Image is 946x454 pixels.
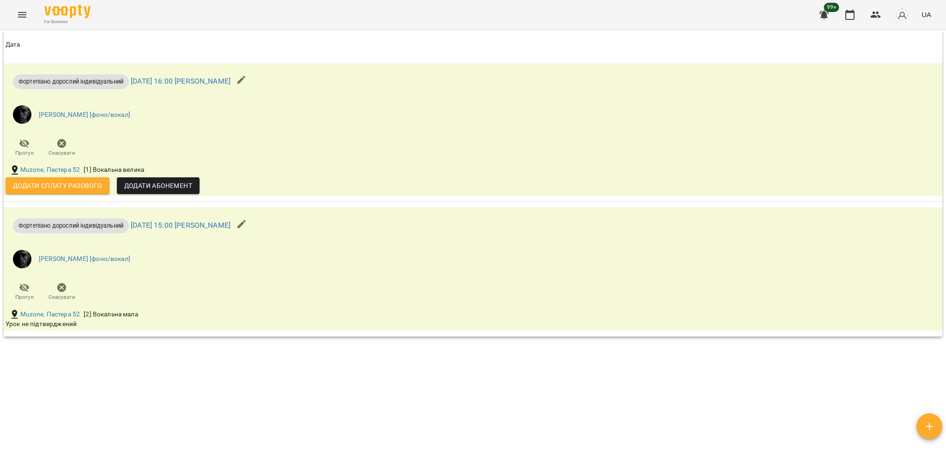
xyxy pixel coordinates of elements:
[13,180,102,191] span: Додати сплату разового
[6,39,940,50] span: Дата
[20,165,80,175] a: Muzone, Пастера 52
[6,279,43,305] button: Прогул
[39,254,130,264] a: [PERSON_NAME] [фоно/вокал]
[39,110,130,120] a: [PERSON_NAME] [фоно/вокал]
[6,177,109,194] button: Додати сплату разового
[13,250,31,268] img: 3dbdacb3109dfd05922296cd62c22d65.jpg
[131,77,230,85] a: [DATE] 16:00 [PERSON_NAME]
[44,19,91,25] span: For Business
[824,3,839,12] span: 99+
[82,308,140,321] div: [2] Вокальна мала
[13,105,31,124] img: 3dbdacb3109dfd05922296cd62c22d65.jpg
[6,135,43,161] button: Прогул
[43,135,80,161] button: Скасувати
[13,77,129,86] span: Фортепіано дорослий індивідуальний
[117,177,200,194] button: Додати Абонемент
[13,221,129,230] span: Фортепіано дорослий індивідуальний
[49,293,75,301] span: Скасувати
[124,180,192,191] span: Додати Абонемент
[15,149,34,157] span: Прогул
[6,39,20,50] div: Дата
[922,10,931,19] span: UA
[131,221,230,230] a: [DATE] 15:00 [PERSON_NAME]
[918,6,935,23] button: UA
[49,149,75,157] span: Скасувати
[896,8,909,21] img: avatar_s.png
[20,310,80,319] a: Muzone, Пастера 52
[11,4,33,26] button: Menu
[43,279,80,305] button: Скасувати
[44,5,91,18] img: Voopty Logo
[82,163,146,176] div: [1] Вокальна велика
[6,39,20,50] div: Sort
[15,293,34,301] span: Прогул
[6,320,628,329] div: Урок не підтверджений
